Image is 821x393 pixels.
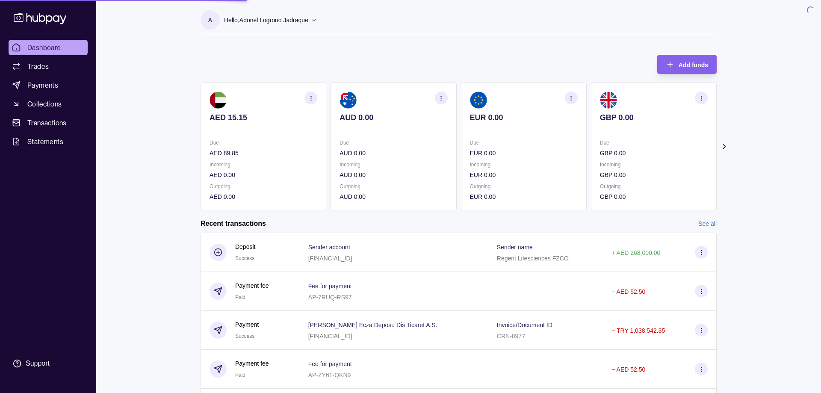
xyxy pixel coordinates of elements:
span: Paid [235,372,245,378]
p: EUR 0.00 [470,170,578,180]
p: Incoming [210,160,317,169]
p: AED 0.00 [210,170,317,180]
p: Outgoing [340,182,447,191]
p: Deposit [235,242,255,251]
p: Fee for payment [308,283,352,290]
p: EUR 0.00 [470,113,578,122]
p: Incoming [600,160,708,169]
a: Dashboard [9,40,88,55]
span: Statements [27,136,63,147]
span: Paid [235,294,245,300]
p: Payment fee [235,281,269,290]
p: Due [470,138,578,148]
span: Trades [27,61,49,71]
span: Add funds [679,62,708,68]
p: AP-7RUQ-RS97 [308,294,352,301]
p: AED 15.15 [210,113,317,122]
p: − AED 52.50 [611,366,645,373]
p: Invoice/Document ID [497,322,552,328]
a: See all [698,219,717,228]
a: Transactions [9,115,88,130]
p: EUR 0.00 [470,192,578,201]
p: GBP 0.00 [600,170,708,180]
span: Success [235,333,254,339]
p: AED 0.00 [210,192,317,201]
a: Support [9,355,88,372]
p: Outgoing [210,182,317,191]
a: Collections [9,96,88,112]
p: Regent Lifesciences FZCO [497,255,569,262]
p: GBP 0.00 [600,113,708,122]
button: Add funds [657,55,717,74]
p: Incoming [470,160,578,169]
p: Incoming [340,160,447,169]
p: AED 89.85 [210,148,317,158]
img: au [340,92,357,109]
p: Payment [235,320,259,329]
p: Due [340,138,447,148]
p: EUR 0.00 [470,148,578,158]
p: Due [600,138,708,148]
a: Trades [9,59,88,74]
p: CRN-8977 [497,333,525,340]
a: Payments [9,77,88,93]
img: ae [210,92,227,109]
span: Success [235,255,254,261]
p: A [208,15,212,25]
span: Collections [27,99,62,109]
p: AUD 0.00 [340,170,447,180]
p: Sender name [497,244,533,251]
p: − TRY 1,038,542.35 [611,327,665,334]
p: Hello, Adonel Logrono Jadraque [224,15,308,25]
span: Dashboard [27,42,61,53]
p: GBP 0.00 [600,192,708,201]
p: − AED 52.50 [611,288,645,295]
p: [FINANCIAL_ID] [308,255,352,262]
span: Transactions [27,118,67,128]
img: eu [470,92,487,109]
p: Fee for payment [308,360,352,367]
span: Payments [27,80,58,90]
img: gb [600,92,617,109]
a: Statements [9,134,88,149]
p: + AED 268,000.00 [611,249,660,256]
p: Outgoing [470,182,578,191]
p: [PERSON_NAME] Ecza Deposu Dis Ticaret A.S. [308,322,437,328]
p: AUD 0.00 [340,192,447,201]
p: Payment fee [235,359,269,368]
p: AP-ZY61-QKN9 [308,372,351,378]
p: Outgoing [600,182,708,191]
p: Due [210,138,317,148]
p: GBP 0.00 [600,148,708,158]
div: Support [26,359,50,368]
h2: Recent transactions [201,219,266,228]
p: Sender account [308,244,350,251]
p: AUD 0.00 [340,113,447,122]
p: AUD 0.00 [340,148,447,158]
p: [FINANCIAL_ID] [308,333,352,340]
